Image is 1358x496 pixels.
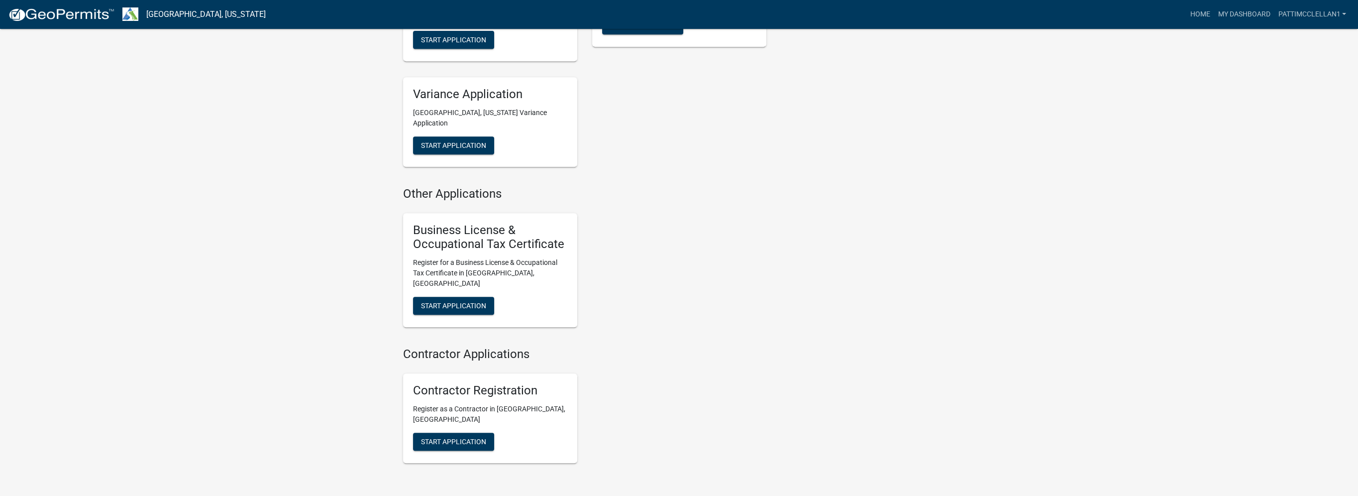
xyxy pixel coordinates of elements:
span: Start Application [610,21,675,29]
p: Register for a Business License & Occupational Tax Certificate in [GEOGRAPHIC_DATA], [GEOGRAPHIC_... [413,257,567,289]
span: Start Application [421,141,486,149]
a: My Dashboard [1214,5,1274,24]
button: Start Application [413,297,494,315]
img: Troup County, Georgia [122,7,138,21]
h5: Business License & Occupational Tax Certificate [413,223,567,252]
wm-workflow-list-section: Other Applications [403,187,766,335]
a: [GEOGRAPHIC_DATA], [US_STATE] [146,6,266,23]
button: Start Application [413,136,494,154]
span: Start Application [421,302,486,310]
h4: Other Applications [403,187,766,201]
p: [GEOGRAPHIC_DATA], [US_STATE] Variance Application [413,108,567,128]
a: pattimcclellan1 [1274,5,1350,24]
span: Start Application [421,36,486,44]
h5: Variance Application [413,87,567,102]
h4: Contractor Applications [403,347,766,362]
button: Start Application [413,31,494,49]
button: Start Application [413,433,494,451]
a: Home [1186,5,1214,24]
h5: Contractor Registration [413,383,567,398]
p: Register as a Contractor in [GEOGRAPHIC_DATA], [GEOGRAPHIC_DATA] [413,404,567,425]
wm-workflow-list-section: Contractor Applications [403,347,766,471]
span: Start Application [421,437,486,445]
